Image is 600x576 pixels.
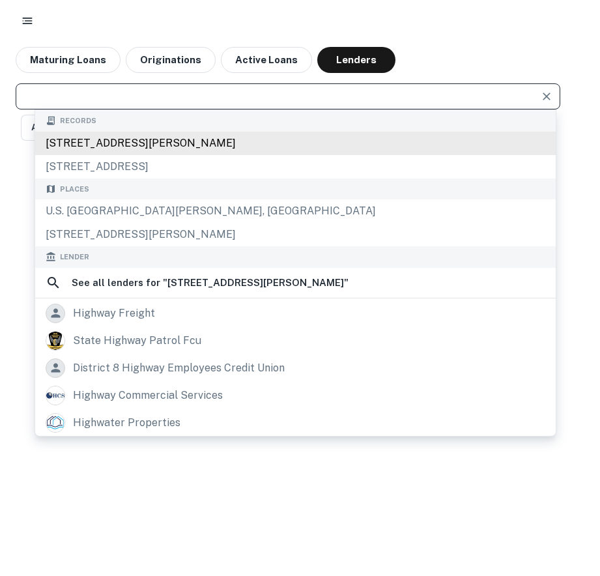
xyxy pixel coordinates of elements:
a: highwater properties [35,409,556,437]
button: All Property Types [21,115,134,141]
button: Clear [537,87,556,106]
iframe: Chat Widget [535,472,600,534]
div: [STREET_ADDRESS] [35,155,556,179]
span: Places [60,184,89,195]
img: picture [46,414,64,432]
div: highwater properties [73,413,180,433]
div: state highway patrol fcu [73,331,201,351]
button: Maturing Loans [16,47,121,73]
div: highway commercial services [73,386,223,405]
button: Originations [126,47,216,73]
a: highway freight [35,300,556,327]
img: picture [46,332,64,350]
div: [STREET_ADDRESS][PERSON_NAME] [35,132,556,155]
div: [STREET_ADDRESS][PERSON_NAME] [35,223,556,246]
span: Lender [60,252,89,263]
h6: See all lenders for " [STREET_ADDRESS][PERSON_NAME] " [72,275,349,291]
div: district 8 highway employees credit union [73,358,285,378]
a: state highway patrol fcu [35,327,556,354]
a: district 8 highway employees credit union [35,354,556,382]
span: Records [60,115,96,126]
div: U.S. [GEOGRAPHIC_DATA][PERSON_NAME], [GEOGRAPHIC_DATA] [35,199,556,223]
div: highway freight [73,304,155,323]
img: picture [46,386,64,405]
button: Active Loans [221,47,312,73]
button: Lenders [317,47,395,73]
a: highway commercial services [35,382,556,409]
